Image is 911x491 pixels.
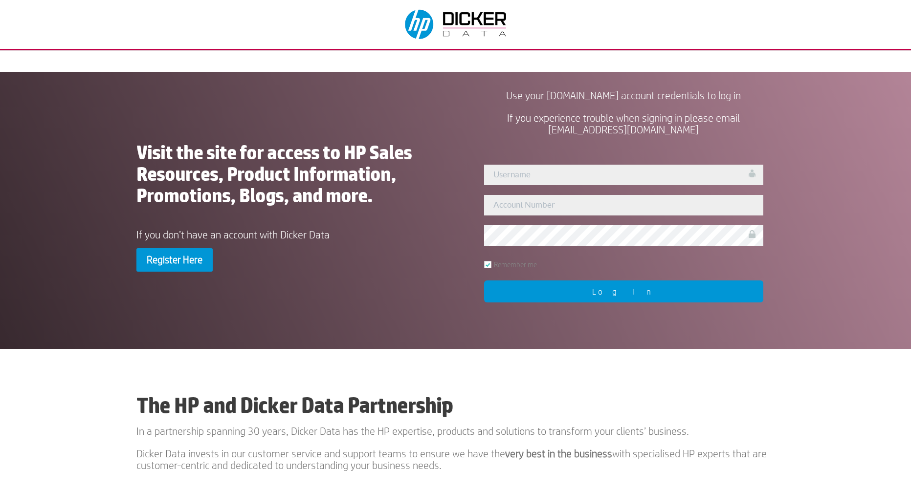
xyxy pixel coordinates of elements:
input: Account Number [484,195,763,215]
span: If you experience trouble when signing in please email [EMAIL_ADDRESS][DOMAIN_NAME] [507,112,740,135]
b: very best in the business [505,448,612,459]
a: Register Here [136,248,213,272]
span: In a partnership spanning 30 years, Dicker Data has the HP expertise, products and solutions to t... [136,425,689,437]
b: The HP and Dicker Data Partnership [136,392,453,418]
span: with specialised HP experts that are customer-centric and dedicated to understanding your busines... [136,448,767,471]
input: Username [484,165,763,185]
img: Dicker Data & HP [399,5,514,44]
h1: Visit the site for access to HP Sales Resources, Product Information, Promotions, Blogs, and more. [136,142,438,211]
label: Remember me [484,261,537,268]
input: Log In [484,280,763,302]
span: If you don’t have an account with Dicker Data [136,229,330,240]
span: Use your [DOMAIN_NAME] account credentials to log in [506,89,741,101]
span: Dicker Data invests in our customer service and support teams to ensure we have the [136,448,505,459]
